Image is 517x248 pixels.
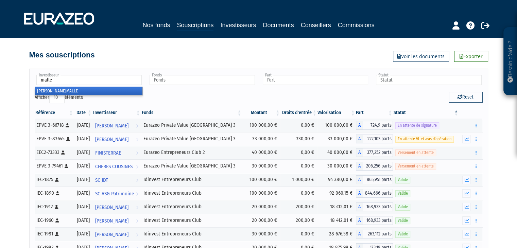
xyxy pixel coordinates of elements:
[143,230,240,237] div: Idinvest Entrepreneurs Club
[363,121,393,130] span: 724,9 parts
[136,215,138,227] i: Voir l'investisseur
[363,135,393,143] span: 222,103 parts
[95,228,128,241] span: [PERSON_NAME]
[280,200,317,214] td: 200,00 €
[220,20,256,30] a: Investisseurs
[95,160,133,173] span: CHERES COUSINES
[141,107,242,119] th: Fonds: activer pour trier la colonne par ordre croissant
[280,107,317,119] th: Droits d'entrée: activer pour trier la colonne par ordre croissant
[35,107,74,119] th: Référence : activer pour trier la colonne par ordre croissant
[356,202,363,211] span: A
[356,189,393,198] div: A - Idinvest Entrepreneurs Club
[76,162,90,170] div: [DATE]
[242,173,280,187] td: 100 000,00 €
[301,20,331,30] a: Conseillers
[76,230,90,237] div: [DATE]
[395,149,436,156] span: Versement en attente
[356,148,393,157] div: A - Eurazeo Entrepreneurs Club 2
[506,31,514,92] p: Besoin d'aide ?
[136,147,138,159] i: Voir l'investisseur
[395,217,410,224] span: Valide
[92,173,141,187] a: SC JDT
[356,189,363,198] span: A
[395,231,410,237] span: Valide
[395,204,410,210] span: Valide
[317,146,356,159] td: 40 000,00 €
[29,51,95,59] h4: Mes souscriptions
[55,205,58,209] i: [Français] Personne physique
[56,191,59,195] i: [Français] Personne physique
[92,132,141,146] a: [PERSON_NAME]
[143,149,240,156] div: Eurazeo Entrepreneurs Club 2
[356,230,393,238] div: A - Idinvest Entrepreneurs Club
[356,121,393,130] div: A - Eurazeo Private Value Europe 3
[92,107,141,119] th: Investisseur: activer pour trier la colonne par ordre croissant
[55,232,59,236] i: [Français] Personne physique
[76,122,90,129] div: [DATE]
[242,107,280,119] th: Montant: activer pour trier la colonne par ordre croissant
[242,119,280,132] td: 100 000,00 €
[356,135,393,143] div: A - Eurazeo Private Value Europe 3
[76,190,90,197] div: [DATE]
[92,187,141,200] a: SC ASG Patrimoine
[356,216,363,225] span: A
[95,133,128,146] span: [PERSON_NAME]
[143,135,240,142] div: Eurazeo Private Value [GEOGRAPHIC_DATA] 3
[263,20,294,30] a: Documents
[95,201,128,214] span: [PERSON_NAME]
[95,174,108,187] span: SC JDT
[66,88,78,93] em: MALLE
[393,107,459,119] th: Statut : activer pour trier la colonne par ordre d&eacute;croissant
[49,92,65,103] select: Afficheréléments
[95,188,134,200] span: SC ASG Patrimoine
[35,92,83,103] label: Afficher éléments
[317,187,356,200] td: 92 060,15 €
[363,189,393,198] span: 844,666 parts
[280,187,317,200] td: 0,00 €
[317,132,356,146] td: 33 000,00 €
[76,176,90,183] div: [DATE]
[395,122,439,129] span: En attente de signature
[280,132,317,146] td: 330,00 €
[280,214,317,227] td: 200,00 €
[280,146,317,159] td: 0,00 €
[242,146,280,159] td: 40 000,00 €
[395,163,436,170] span: Versement en attente
[356,230,363,238] span: A
[136,188,138,200] i: Voir l'investisseur
[36,149,72,156] div: EEC2-73333
[136,120,138,132] i: Voir l'investisseur
[143,190,240,197] div: Idinvest Entrepreneurs Club
[454,51,488,62] a: Exporter
[24,13,94,25] img: 1732889491-logotype_eurazeo_blanc_rvb.png
[136,201,138,214] i: Voir l'investisseur
[76,135,90,142] div: [DATE]
[55,178,59,182] i: [Français] Personne physique
[356,162,363,171] span: A
[363,216,393,225] span: 168,933 parts
[36,135,72,142] div: EPVE 3-83645
[92,119,141,132] a: [PERSON_NAME]
[74,107,92,119] th: Date: activer pour trier la colonne par ordre croissant
[356,202,393,211] div: A - Idinvest Entrepreneurs Club
[356,107,393,119] th: Part: activer pour trier la colonne par ordre croissant
[356,175,393,184] div: A - Idinvest Entrepreneurs Club
[395,177,410,183] span: Valide
[338,20,375,30] a: Commissions
[136,160,138,173] i: Voir l'investisseur
[36,176,72,183] div: IEC-1875
[92,159,141,173] a: CHERES COUSINES
[76,203,90,210] div: [DATE]
[55,218,59,223] i: [Français] Personne physique
[363,202,393,211] span: 168,933 parts
[356,216,393,225] div: A - Idinvest Entrepreneurs Club
[136,228,138,241] i: Voir l'investisseur
[242,159,280,173] td: 30 000,00 €
[92,200,141,214] a: [PERSON_NAME]
[136,174,138,187] i: Voir l'investisseur
[317,173,356,187] td: 94 380,00 €
[363,175,393,184] span: 865,951 parts
[95,120,128,132] span: [PERSON_NAME]
[363,162,393,171] span: 206,256 parts
[143,203,240,210] div: Idinvest Entrepreneurs Club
